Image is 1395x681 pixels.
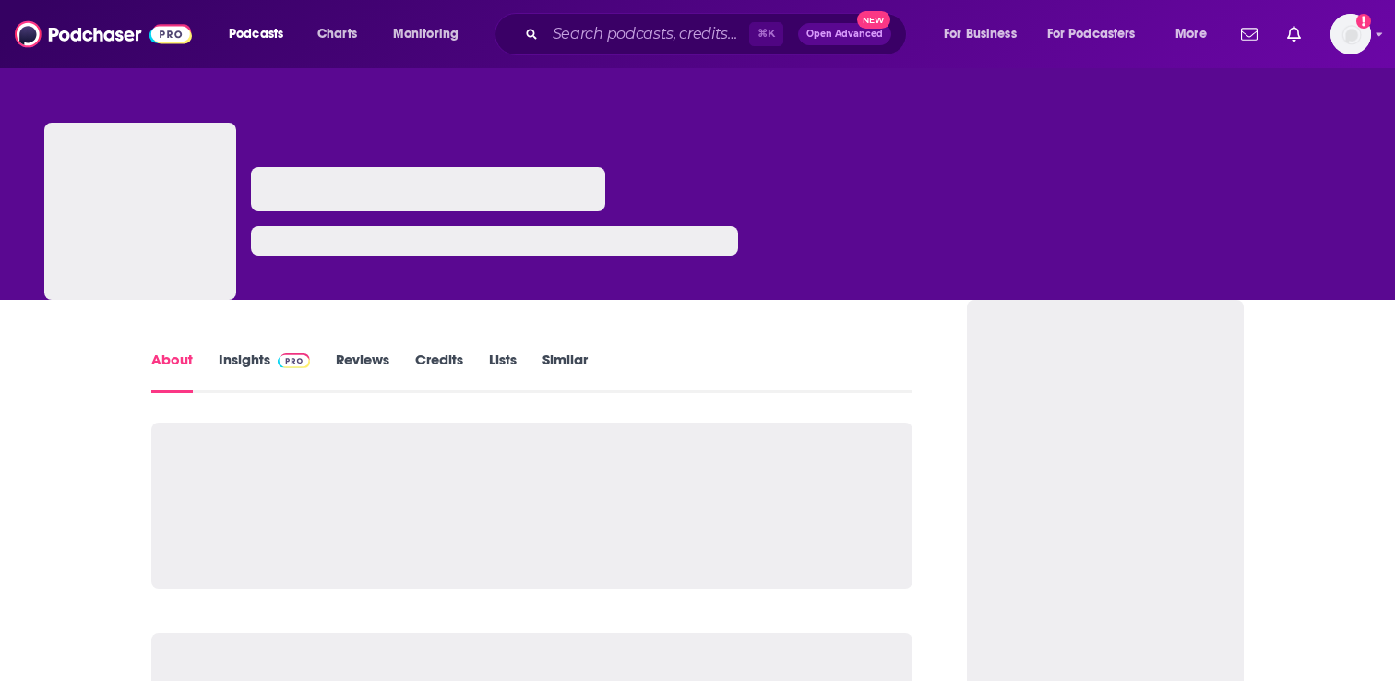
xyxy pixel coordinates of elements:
[415,351,463,393] a: Credits
[278,353,310,368] img: Podchaser Pro
[1330,14,1371,54] span: Logged in as AutumnKatie
[931,19,1040,49] button: open menu
[219,351,310,393] a: InsightsPodchaser Pro
[317,21,357,47] span: Charts
[489,351,517,393] a: Lists
[542,351,588,393] a: Similar
[857,11,890,29] span: New
[944,21,1017,47] span: For Business
[380,19,483,49] button: open menu
[151,351,193,393] a: About
[15,17,192,52] img: Podchaser - Follow, Share and Rate Podcasts
[1035,19,1162,49] button: open menu
[216,19,307,49] button: open menu
[305,19,368,49] a: Charts
[229,21,283,47] span: Podcasts
[1162,19,1230,49] button: open menu
[798,23,891,45] button: Open AdvancedNew
[749,22,783,46] span: ⌘ K
[1175,21,1207,47] span: More
[1330,14,1371,54] button: Show profile menu
[1047,21,1136,47] span: For Podcasters
[806,30,883,39] span: Open Advanced
[1234,18,1265,50] a: Show notifications dropdown
[545,19,749,49] input: Search podcasts, credits, & more...
[512,13,924,55] div: Search podcasts, credits, & more...
[1330,14,1371,54] img: User Profile
[1356,14,1371,29] svg: Add a profile image
[393,21,459,47] span: Monitoring
[1280,18,1308,50] a: Show notifications dropdown
[336,351,389,393] a: Reviews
